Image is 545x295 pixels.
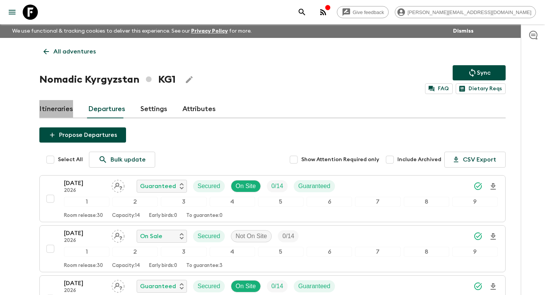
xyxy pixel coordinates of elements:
[64,229,106,238] p: [DATE]
[231,280,261,292] div: On Site
[298,182,330,191] p: Guaranteed
[271,182,283,191] p: 0 / 14
[149,263,177,269] p: Early birds: 0
[307,197,352,207] div: 6
[267,180,288,192] div: Trip Fill
[193,180,225,192] div: Secured
[39,100,73,118] a: Itineraries
[456,83,506,94] a: Dietary Reqs
[112,213,140,219] p: Capacity: 14
[140,100,167,118] a: Settings
[210,247,255,257] div: 4
[64,263,103,269] p: Room release: 30
[140,232,162,241] p: On Sale
[186,213,223,219] p: To guarantee: 0
[473,232,483,241] svg: Synced Successfully
[477,68,490,77] p: Sync
[149,213,177,219] p: Early birds: 0
[307,247,352,257] div: 6
[112,282,125,288] span: Assign pack leader
[258,197,304,207] div: 5
[425,83,453,94] a: FAQ
[198,282,220,291] p: Secured
[444,152,506,168] button: CSV Export
[64,213,103,219] p: Room release: 30
[473,282,483,291] svg: Synced Successfully
[278,230,299,242] div: Trip Fill
[112,197,158,207] div: 2
[236,282,256,291] p: On Site
[453,65,506,80] button: Sync adventure departures to the booking engine
[39,175,506,222] button: [DATE]2026Assign pack leaderGuaranteedSecuredOn SiteTrip FillGuaranteed123456789Room release:30Ca...
[186,263,223,269] p: To guarantee: 3
[349,9,388,15] span: Give feedback
[53,47,96,56] p: All adventures
[489,232,498,241] svg: Download Onboarding
[182,72,197,87] button: Edit Adventure Title
[112,263,140,269] p: Capacity: 14
[58,156,83,163] span: Select All
[294,5,310,20] button: search adventures
[258,247,304,257] div: 5
[210,197,255,207] div: 4
[282,232,294,241] p: 0 / 14
[236,232,267,241] p: Not On Site
[271,282,283,291] p: 0 / 14
[404,197,449,207] div: 8
[64,188,106,194] p: 2026
[64,238,106,244] p: 2026
[64,279,106,288] p: [DATE]
[39,72,176,87] h1: Nomadic Kyrgyzstan KG1
[397,156,441,163] span: Include Archived
[161,247,206,257] div: 3
[355,197,400,207] div: 7
[89,152,155,168] a: Bulk update
[473,182,483,191] svg: Synced Successfully
[111,155,146,164] p: Bulk update
[267,280,288,292] div: Trip Fill
[489,182,498,191] svg: Download Onboarding
[193,230,225,242] div: Secured
[355,247,400,257] div: 7
[489,282,498,291] svg: Download Onboarding
[9,24,255,38] p: We use functional & tracking cookies to deliver this experience. See our for more.
[64,247,109,257] div: 1
[198,182,220,191] p: Secured
[451,26,475,36] button: Dismiss
[182,100,216,118] a: Attributes
[236,182,256,191] p: On Site
[231,180,261,192] div: On Site
[198,232,220,241] p: Secured
[112,232,125,238] span: Assign pack leader
[39,127,126,143] button: Propose Departures
[140,182,176,191] p: Guaranteed
[403,9,536,15] span: [PERSON_NAME][EMAIL_ADDRESS][DOMAIN_NAME]
[337,6,389,18] a: Give feedback
[395,6,536,18] div: [PERSON_NAME][EMAIL_ADDRESS][DOMAIN_NAME]
[193,280,225,292] div: Secured
[88,100,125,118] a: Departures
[39,225,506,272] button: [DATE]2026Assign pack leaderOn SaleSecuredNot On SiteTrip Fill123456789Room release:30Capacity:14...
[301,156,379,163] span: Show Attention Required only
[404,247,449,257] div: 8
[298,282,330,291] p: Guaranteed
[112,182,125,188] span: Assign pack leader
[5,5,20,20] button: menu
[64,179,106,188] p: [DATE]
[231,230,272,242] div: Not On Site
[64,197,109,207] div: 1
[452,247,498,257] div: 9
[140,282,176,291] p: Guaranteed
[64,288,106,294] p: 2026
[191,28,228,34] a: Privacy Policy
[112,247,158,257] div: 2
[452,197,498,207] div: 9
[39,44,100,59] a: All adventures
[161,197,206,207] div: 3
